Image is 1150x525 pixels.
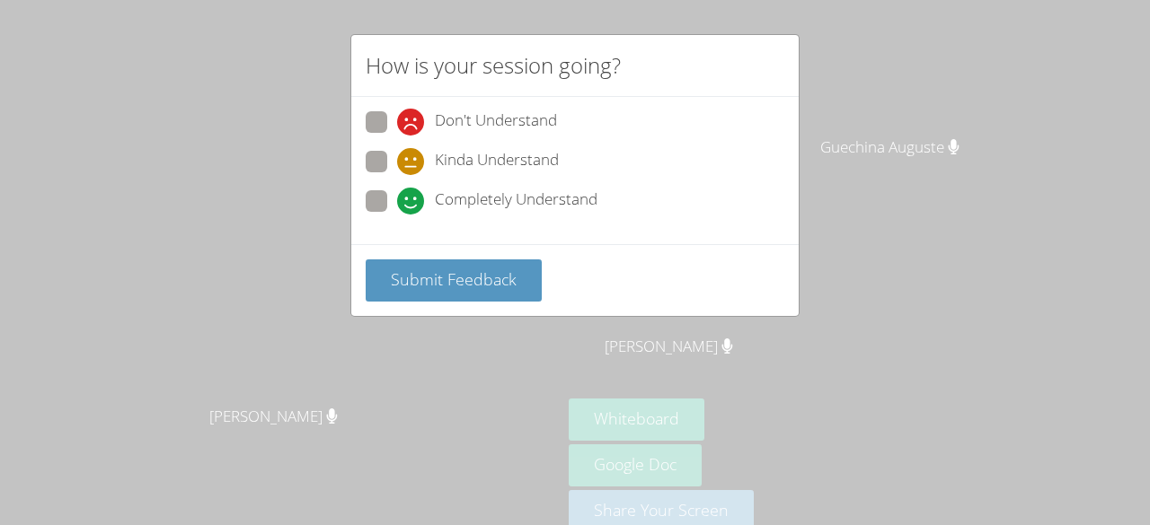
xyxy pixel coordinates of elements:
span: Kinda Understand [435,148,559,175]
span: Completely Understand [435,188,597,214]
span: Submit Feedback [391,268,517,290]
h2: How is your session going? [366,49,621,82]
span: Don't Understand [435,109,557,136]
button: Submit Feedback [366,259,542,302]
